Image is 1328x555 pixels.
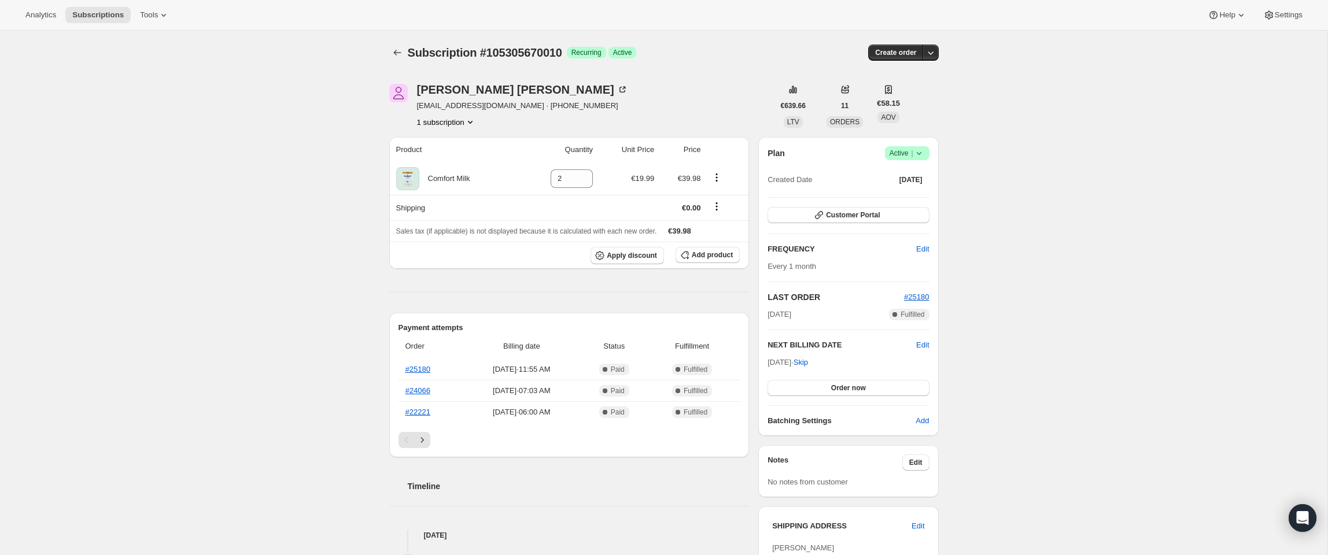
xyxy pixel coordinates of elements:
[591,247,664,264] button: Apply discount
[419,173,470,184] div: Comfort Milk
[899,175,923,184] span: [DATE]
[133,7,176,23] button: Tools
[571,48,602,57] span: Recurring
[417,116,476,128] button: Product actions
[396,227,657,235] span: Sales tax (if applicable) is not displayed because it is calculated with each new order.
[868,45,923,61] button: Create order
[768,380,929,396] button: Order now
[596,137,658,162] th: Unit Price
[607,251,657,260] span: Apply discount
[890,147,925,159] span: Active
[781,101,806,110] span: €639.66
[768,454,902,471] h3: Notes
[682,203,701,212] span: €0.00
[768,415,916,427] h6: Batching Settings
[911,149,913,158] span: |
[1256,7,1309,23] button: Settings
[676,247,740,263] button: Add product
[794,357,808,368] span: Skip
[905,517,931,535] button: Edit
[408,46,562,59] span: Subscription #105305670010
[405,386,430,395] a: #24066
[912,520,924,532] span: Edit
[772,520,912,532] h3: SHIPPING ADDRESS
[902,454,929,471] button: Edit
[916,243,929,255] span: Edit
[901,310,924,319] span: Fulfilled
[25,10,56,20] span: Analytics
[768,147,785,159] h2: Plan
[399,334,463,359] th: Order
[417,84,628,95] div: [PERSON_NAME] [PERSON_NAME]
[916,339,929,351] button: Edit
[389,45,405,61] button: Subscriptions
[787,118,799,126] span: LTV
[389,530,750,541] h4: [DATE]
[408,480,750,492] h2: Timeline
[631,174,654,183] span: €19.99
[834,98,855,114] button: 11
[396,167,419,190] img: product img
[841,101,849,110] span: 11
[678,174,701,183] span: €39.98
[1275,10,1303,20] span: Settings
[611,386,625,395] span: Paid
[892,172,929,188] button: [DATE]
[140,10,158,20] span: Tools
[1201,7,1253,23] button: Help
[389,84,408,102] span: Ahmed Mahfouz
[668,227,691,235] span: €39.98
[707,171,726,184] button: Product actions
[466,364,577,375] span: [DATE] · 11:55 AM
[768,207,929,223] button: Customer Portal
[466,341,577,352] span: Billing date
[611,365,625,374] span: Paid
[692,250,733,260] span: Add product
[389,195,521,220] th: Shipping
[768,291,904,303] h2: LAST ORDER
[684,386,707,395] span: Fulfilled
[768,262,816,271] span: Every 1 month
[417,100,628,112] span: [EMAIL_ADDRESS][DOMAIN_NAME] · [PHONE_NUMBER]
[405,408,430,416] a: #22221
[466,385,577,397] span: [DATE] · 07:03 AM
[768,309,791,320] span: [DATE]
[787,353,815,372] button: Skip
[651,341,733,352] span: Fulfillment
[414,432,430,448] button: Next
[389,137,521,162] th: Product
[904,291,929,303] button: #25180
[684,408,707,417] span: Fulfilled
[830,118,859,126] span: ORDERS
[1289,504,1316,532] div: Open Intercom Messenger
[520,137,596,162] th: Quantity
[611,408,625,417] span: Paid
[875,48,916,57] span: Create order
[707,200,726,213] button: Shipping actions
[909,240,936,258] button: Edit
[904,293,929,301] a: #25180
[399,432,740,448] nav: Pagination
[466,406,577,418] span: [DATE] · 06:00 AM
[684,365,707,374] span: Fulfilled
[831,383,866,393] span: Order now
[768,243,916,255] h2: FREQUENCY
[19,7,63,23] button: Analytics
[768,339,916,351] h2: NEXT BILLING DATE
[405,365,430,373] a: #25180
[916,415,929,427] span: Add
[826,210,880,220] span: Customer Portal
[877,98,900,109] span: €58.15
[881,113,895,121] span: AOV
[72,10,124,20] span: Subscriptions
[1219,10,1235,20] span: Help
[768,174,812,186] span: Created Date
[774,98,813,114] button: €639.66
[399,322,740,334] h2: Payment attempts
[909,412,936,430] button: Add
[613,48,632,57] span: Active
[768,478,848,486] span: No notes from customer
[909,458,923,467] span: Edit
[768,358,808,367] span: [DATE] ·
